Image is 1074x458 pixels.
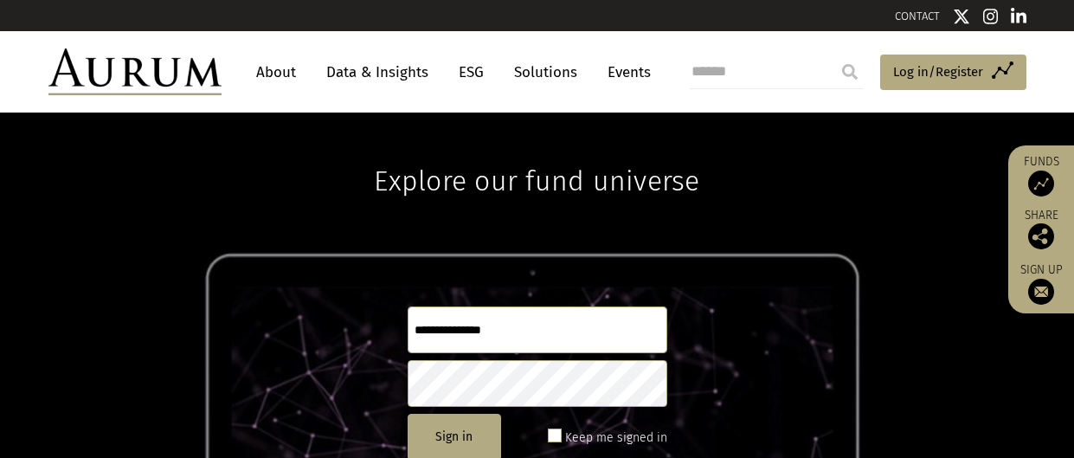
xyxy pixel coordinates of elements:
[1028,171,1054,197] img: Access Funds
[599,56,651,88] a: Events
[953,8,970,25] img: Twitter icon
[983,8,999,25] img: Instagram icon
[1011,8,1026,25] img: Linkedin icon
[48,48,222,95] img: Aurum
[893,61,983,82] span: Log in/Register
[1028,223,1054,249] img: Share this post
[1028,279,1054,305] img: Sign up to our newsletter
[880,55,1026,91] a: Log in/Register
[565,428,667,448] label: Keep me signed in
[895,10,940,23] a: CONTACT
[374,113,699,197] h1: Explore our fund universe
[1017,154,1065,197] a: Funds
[248,56,305,88] a: About
[318,56,437,88] a: Data & Insights
[505,56,586,88] a: Solutions
[1017,210,1065,249] div: Share
[1017,262,1065,305] a: Sign up
[833,55,867,89] input: Submit
[450,56,492,88] a: ESG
